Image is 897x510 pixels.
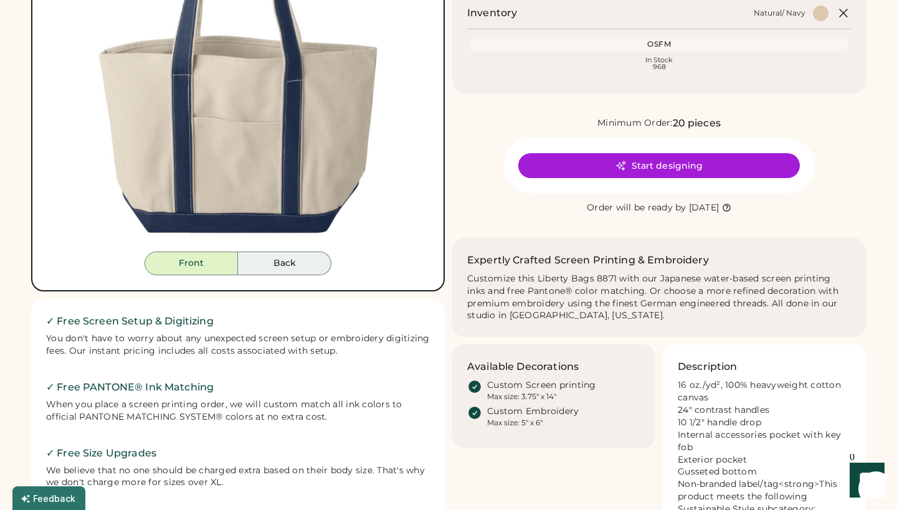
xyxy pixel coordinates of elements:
h2: ✓ Free Screen Setup & Digitizing [46,314,430,329]
div: Customize this Liberty Bags 8871 with our Japanese water-based screen printing inks and free Pant... [467,273,851,323]
div: OSFM [472,39,846,49]
div: In Stock 968 [472,57,846,70]
div: When you place a screen printing order, we will custom match all ink colors to official PANTONE M... [46,399,430,423]
div: Order will be ready by [587,202,686,214]
div: Minimum Order: [597,117,673,130]
div: Custom Embroidery [487,405,579,418]
h3: Available Decorations [467,359,579,374]
div: You don't have to worry about any unexpected screen setup or embroidery digitizing fees. Our inst... [46,333,430,357]
div: We believe that no one should be charged extra based on their body size. That's why we don't char... [46,465,430,489]
button: Back [238,252,331,275]
h2: ✓ Free PANTONE® Ink Matching [46,380,430,395]
div: [DATE] [689,202,719,214]
button: Start designing [518,153,800,178]
div: Custom Screen printing [487,379,596,392]
h3: Description [678,359,738,374]
iframe: Front Chat [838,454,891,508]
h2: ✓ Free Size Upgrades [46,446,430,461]
div: Natural/ Navy [754,8,805,18]
div: 20 pieces [673,116,721,131]
div: Max size: 5" x 6" [487,418,543,428]
div: Max size: 3.75" x 14" [487,392,556,402]
button: Front [145,252,238,275]
h2: Inventory [467,6,517,21]
h2: Expertly Crafted Screen Printing & Embroidery [467,253,709,268]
